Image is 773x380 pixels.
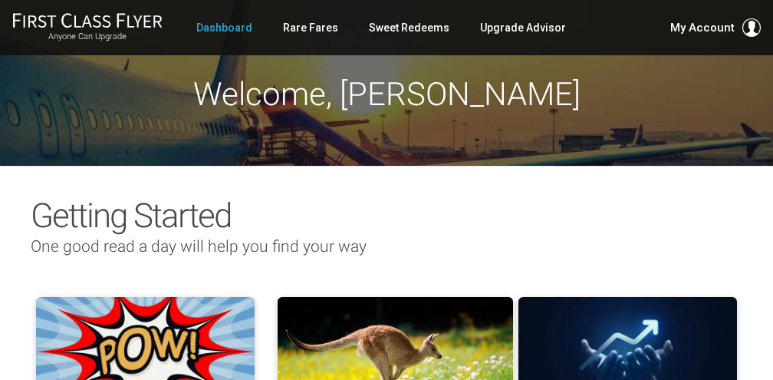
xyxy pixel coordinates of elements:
[670,18,761,37] button: My Account
[12,12,163,43] a: First Class FlyerAnyone Can Upgrade
[12,12,163,28] img: First Class Flyer
[31,196,231,236] span: Getting Started
[670,18,735,37] span: My Account
[283,14,338,41] a: Rare Fares
[12,31,163,42] small: Anyone Can Upgrade
[480,14,566,41] a: Upgrade Advisor
[31,237,367,256] span: One good read a day will help you find your way
[369,14,449,41] a: Sweet Redeems
[196,14,252,41] a: Dashboard
[193,75,581,113] span: Welcome, [PERSON_NAME]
